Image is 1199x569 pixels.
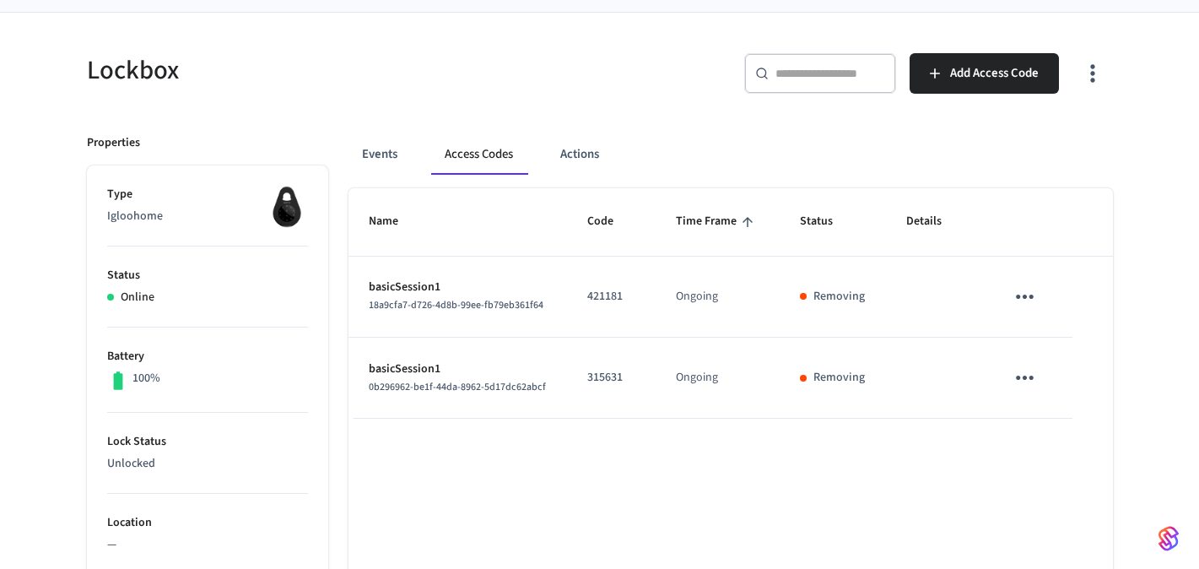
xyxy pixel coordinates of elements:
[656,257,780,338] td: Ongoing
[107,455,308,473] p: Unlocked
[369,360,547,378] p: basicSession1
[813,288,865,306] p: Removing
[107,433,308,451] p: Lock Status
[676,209,759,235] span: Time Frame
[587,209,635,235] span: Code
[87,134,140,152] p: Properties
[107,267,308,284] p: Status
[587,288,636,306] p: 421181
[910,53,1059,94] button: Add Access Code
[950,62,1039,84] span: Add Access Code
[266,186,308,228] img: igloohome_igke
[132,370,160,387] p: 100%
[107,536,308,554] p: —
[121,289,154,306] p: Online
[1158,525,1179,552] img: SeamLogoGradient.69752ec5.svg
[348,134,411,175] button: Events
[107,186,308,203] p: Type
[547,134,613,175] button: Actions
[348,188,1113,419] table: sticky table
[656,338,780,419] td: Ongoing
[107,208,308,225] p: Igloohome
[107,514,308,532] p: Location
[369,298,543,312] span: 18a9cfa7-d726-4d8b-99ee-fb79eb361f64
[813,369,865,387] p: Removing
[800,209,855,235] span: Status
[369,209,420,235] span: Name
[431,134,527,175] button: Access Codes
[348,134,1113,175] div: ant example
[906,209,964,235] span: Details
[369,380,546,394] span: 0b296962-be1f-44da-8962-5d17dc62abcf
[369,279,547,296] p: basicSession1
[107,348,308,366] p: Battery
[87,53,590,88] h5: Lockbox
[587,369,636,387] p: 315631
